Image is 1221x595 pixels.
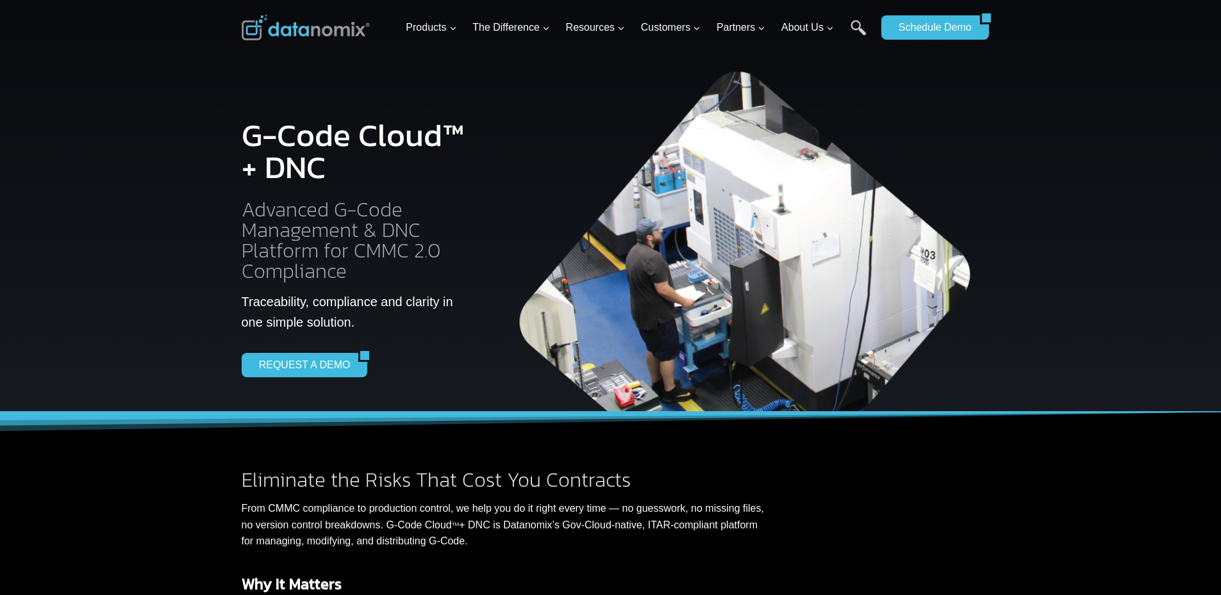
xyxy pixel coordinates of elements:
span: Customers [641,19,701,36]
span: Products [406,19,456,36]
span: Partners [717,19,765,36]
h2: Advanced G-Code Management & DNC Platform for CMMC 2.0 Compliance [242,199,470,281]
p: From CMMC compliance to production control, we help you do it right every time — no guesswork, no... [242,500,765,550]
img: Datanomix [242,15,370,40]
nav: Primary Navigation [401,7,875,49]
sup: TM [452,521,460,527]
span: Resources [566,19,625,36]
a: REQUEST A DEMO [242,353,359,377]
a: Schedule Demo [881,15,980,40]
span: The Difference [472,19,550,36]
p: Traceability, compliance and clarity in one simple solution. [242,291,470,332]
a: Search [851,20,867,49]
strong: Why It Matters [242,573,342,595]
span: About Us [781,19,834,36]
h1: G-Code Cloud™ + DNC [242,119,470,183]
h2: Eliminate the Risks That Cost You Contracts [242,469,765,490]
